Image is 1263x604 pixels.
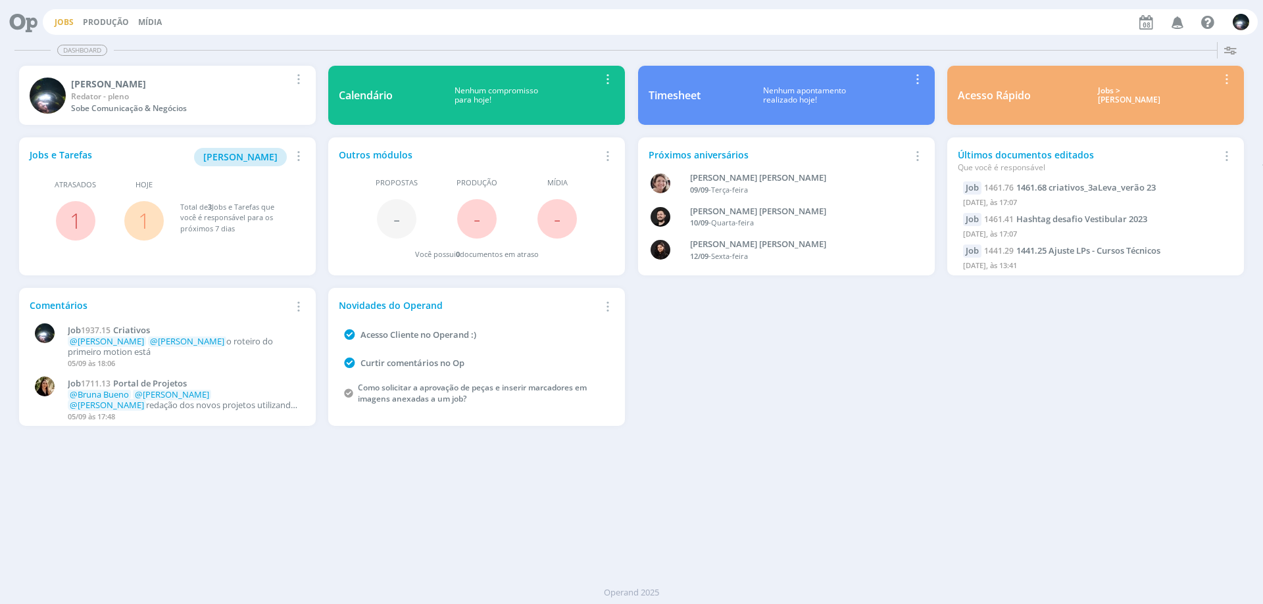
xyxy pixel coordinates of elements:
[70,388,129,400] span: @Bruna Bueno
[358,382,587,404] a: Como solicitar a aprovação de peças e inserir marcadores em imagens anexadas a um job?
[711,218,754,227] span: Quarta-feira
[415,249,539,260] div: Você possui documentos em atraso
[984,182,1014,193] span: 1461.76
[963,258,1228,277] div: [DATE], às 13:41
[690,205,903,218] div: Bruno Corralo Granata
[1232,11,1250,34] button: G
[984,181,1156,193] a: 1461.761461.68 criativos_3aLeva_verão 23
[55,16,74,28] a: Jobs
[1016,244,1160,256] span: 1441.25 Ajuste LPs - Cursos Técnicos
[55,179,96,191] span: Atrasados
[690,185,903,196] div: -
[136,179,153,191] span: Hoje
[360,357,464,369] a: Curtir comentários no Op
[649,148,909,162] div: Próximos aniversários
[194,150,287,162] a: [PERSON_NAME]
[30,148,290,166] div: Jobs e Tarefas
[690,251,903,262] div: -
[70,206,82,235] a: 1
[649,87,701,103] div: Timesheet
[457,177,497,189] span: Produção
[68,337,298,357] p: o roteiro do primeiro motion está
[134,17,166,28] button: Mídia
[638,66,935,125] a: TimesheetNenhum apontamentorealizado hoje!
[554,204,560,233] span: -
[30,298,290,312] div: Comentários
[68,325,298,336] a: Job1937.15Criativos
[393,204,400,233] span: -
[194,148,287,166] button: [PERSON_NAME]
[963,213,981,226] div: Job
[51,17,78,28] button: Jobs
[456,249,460,259] span: 0
[690,251,708,261] span: 12/09
[138,16,162,28] a: Mídia
[690,172,903,185] div: Aline Beatriz Jackisch
[71,103,290,114] div: Sobe Comunicação & Negócios
[963,195,1228,214] div: [DATE], às 17:07
[150,335,224,347] span: @[PERSON_NAME]
[984,214,1014,225] span: 1461.41
[138,206,150,235] a: 1
[701,86,909,105] div: Nenhum apontamento realizado hoje!
[984,244,1160,256] a: 1441.291441.25 Ajuste LPs - Cursos Técnicos
[1041,86,1218,105] div: Jobs > [PERSON_NAME]
[339,87,393,103] div: Calendário
[963,181,981,195] div: Job
[68,379,298,389] a: Job1711.13Portal de Projetos
[81,378,111,389] span: 1711.13
[711,251,748,261] span: Sexta-feira
[1016,181,1156,193] span: 1461.68 criativos_3aLeva_verão 23
[958,162,1218,174] div: Que você é responsável
[651,240,670,260] img: L
[360,329,476,340] a: Acesso Cliente no Operand :)
[958,148,1218,174] div: Últimos documentos editados
[651,207,670,227] img: B
[208,202,212,212] span: 3
[547,177,568,189] span: Mídia
[339,298,599,312] div: Novidades do Operand
[57,45,107,56] span: Dashboard
[35,323,55,343] img: G
[1233,14,1249,30] img: G
[113,324,150,336] span: Criativos
[135,388,209,400] span: @[PERSON_NAME]
[35,377,55,396] img: C
[68,411,115,421] span: 05/09 às 17:48
[690,218,708,227] span: 10/09
[71,91,290,103] div: Redator - pleno
[690,238,903,251] div: Luana da Silva de Andrade
[70,335,144,347] span: @[PERSON_NAME]
[984,213,1147,225] a: 1461.41Hashtag desafio Vestibular 2023
[963,226,1228,245] div: [DATE], às 17:07
[30,78,66,114] img: G
[376,177,418,189] span: Propostas
[83,16,129,28] a: Produção
[963,244,981,258] div: Job
[984,245,1014,256] span: 1441.29
[393,86,599,105] div: Nenhum compromisso para hoje!
[68,390,298,410] p: redação dos novos projetos utilizando como base o que tínhamos
[690,185,708,195] span: 09/09
[70,399,144,411] span: @[PERSON_NAME]
[79,17,133,28] button: Produção
[19,66,316,125] a: G[PERSON_NAME]Redator - plenoSobe Comunicação & Negócios
[180,202,292,235] div: Total de Jobs e Tarefas que você é responsável para os próximos 7 dias
[68,358,115,368] span: 05/09 às 18:06
[81,325,111,336] span: 1937.15
[113,377,187,389] span: Portal de Projetos
[339,148,599,162] div: Outros módulos
[690,218,903,229] div: -
[203,151,278,163] span: [PERSON_NAME]
[474,204,480,233] span: -
[711,185,748,195] span: Terça-feira
[958,87,1031,103] div: Acesso Rápido
[71,77,290,91] div: Giovanni Zacchini
[1016,213,1147,225] span: Hashtag desafio Vestibular 2023
[651,174,670,193] img: A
